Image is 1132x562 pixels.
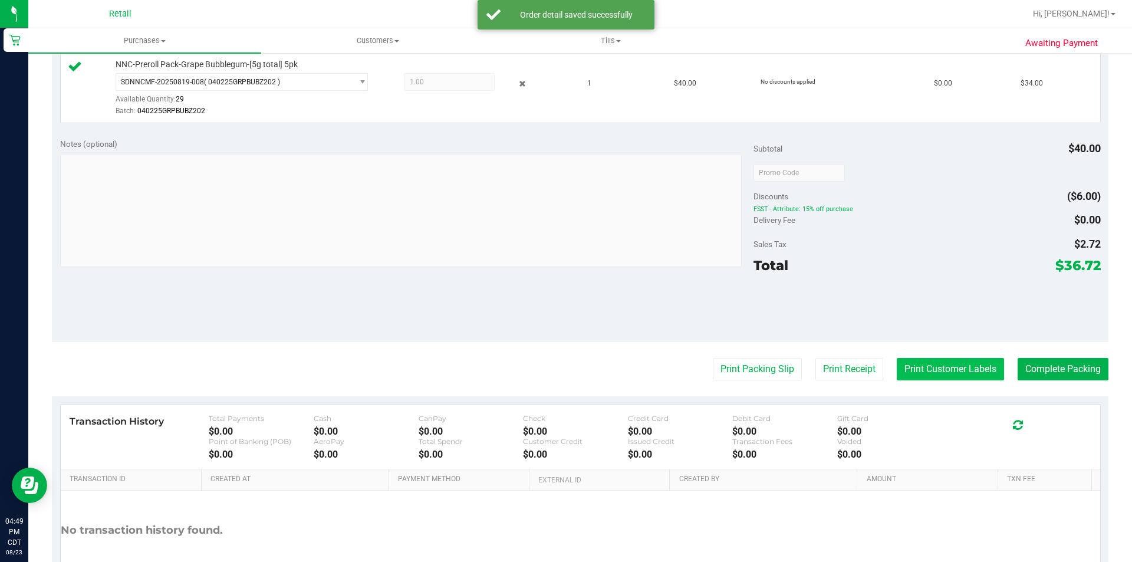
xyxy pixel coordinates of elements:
[398,475,525,484] a: Payment Method
[262,35,493,46] span: Customers
[419,449,524,460] div: $0.00
[419,414,524,423] div: CanPay
[352,74,367,90] span: select
[1074,213,1101,226] span: $0.00
[507,9,646,21] div: Order detail saved successfully
[523,437,628,446] div: Customer Credit
[314,414,419,423] div: Cash
[761,78,815,85] span: No discounts applied
[9,34,21,46] inline-svg: Retail
[523,426,628,437] div: $0.00
[837,414,942,423] div: Gift Card
[713,358,802,380] button: Print Packing Slip
[753,186,788,207] span: Discounts
[419,426,524,437] div: $0.00
[1025,37,1098,50] span: Awaiting Payment
[137,107,205,115] span: 040225GRPBUBZ202
[314,437,419,446] div: AeroPay
[1007,475,1087,484] a: Txn Fee
[587,78,591,89] span: 1
[529,469,669,491] th: External ID
[1033,9,1110,18] span: Hi, [PERSON_NAME]!
[523,449,628,460] div: $0.00
[815,358,883,380] button: Print Receipt
[176,95,184,103] span: 29
[495,35,726,46] span: Tills
[753,215,795,225] span: Delivery Fee
[209,449,314,460] div: $0.00
[628,414,733,423] div: Credit Card
[1055,257,1101,274] span: $36.72
[523,414,628,423] div: Check
[28,35,261,46] span: Purchases
[28,28,261,53] a: Purchases
[116,107,136,115] span: Batch:
[732,449,837,460] div: $0.00
[732,437,837,446] div: Transaction Fees
[209,414,314,423] div: Total Payments
[753,164,845,182] input: Promo Code
[628,437,733,446] div: Issued Credit
[628,426,733,437] div: $0.00
[12,468,47,503] iframe: Resource center
[1067,190,1101,202] span: ($6.00)
[60,139,117,149] span: Notes (optional)
[314,426,419,437] div: $0.00
[628,449,733,460] div: $0.00
[679,475,853,484] a: Created By
[1068,142,1101,155] span: $40.00
[753,257,788,274] span: Total
[210,475,384,484] a: Created At
[1018,358,1108,380] button: Complete Packing
[753,144,782,153] span: Subtotal
[732,414,837,423] div: Debit Card
[209,426,314,437] div: $0.00
[837,426,942,437] div: $0.00
[5,548,23,557] p: 08/23
[314,449,419,460] div: $0.00
[753,239,787,249] span: Sales Tax
[121,78,204,86] span: SDNNCMF-20250819-008
[109,9,131,19] span: Retail
[261,28,494,53] a: Customers
[5,516,23,548] p: 04:49 PM CDT
[209,437,314,446] div: Point of Banking (POB)
[837,449,942,460] div: $0.00
[494,28,727,53] a: Tills
[732,426,837,437] div: $0.00
[934,78,952,89] span: $0.00
[116,91,381,114] div: Available Quantity:
[837,437,942,446] div: Voided
[867,475,993,484] a: Amount
[753,205,1100,213] span: FSST - Attribute: 15% off purchase
[116,59,298,70] span: NNC-Preroll Pack-Grape Bubblegum-[5g total] 5pk
[674,78,696,89] span: $40.00
[1074,238,1101,250] span: $2.72
[897,358,1004,380] button: Print Customer Labels
[1021,78,1043,89] span: $34.00
[204,78,280,86] span: ( 040225GRPBUBZ202 )
[70,475,197,484] a: Transaction ID
[419,437,524,446] div: Total Spendr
